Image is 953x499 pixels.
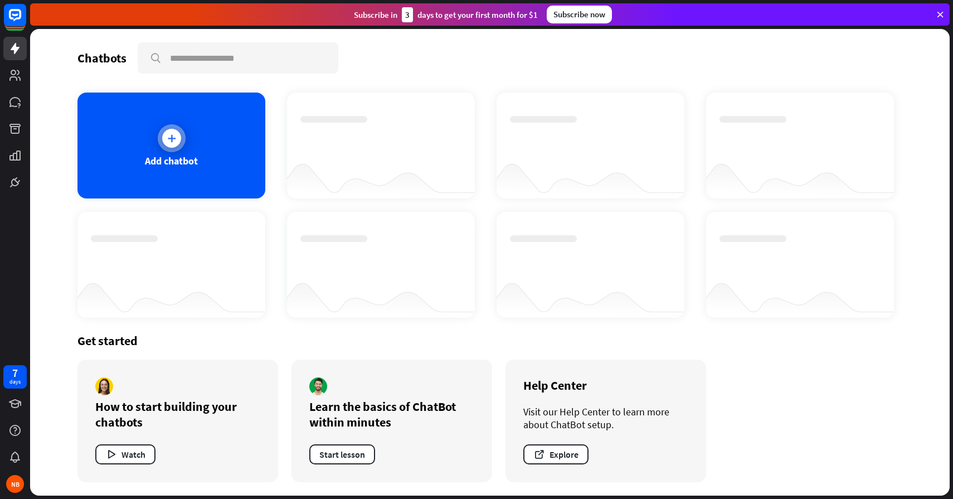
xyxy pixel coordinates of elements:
div: Visit our Help Center to learn more about ChatBot setup. [523,405,688,431]
button: Open LiveChat chat widget [9,4,42,38]
button: Start lesson [309,444,375,464]
button: Watch [95,444,155,464]
div: Help Center [523,377,688,393]
div: 7 [12,368,18,378]
a: 7 days [3,365,27,389]
button: Explore [523,444,589,464]
img: author [309,377,327,395]
div: Subscribe in days to get your first month for $1 [354,7,538,22]
div: Chatbots [77,50,127,66]
div: NB [6,475,24,493]
div: 3 [402,7,413,22]
div: Get started [77,333,902,348]
div: days [9,378,21,386]
img: author [95,377,113,395]
div: Learn the basics of ChatBot within minutes [309,399,474,430]
div: Add chatbot [145,154,198,167]
div: Subscribe now [547,6,612,23]
div: How to start building your chatbots [95,399,260,430]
